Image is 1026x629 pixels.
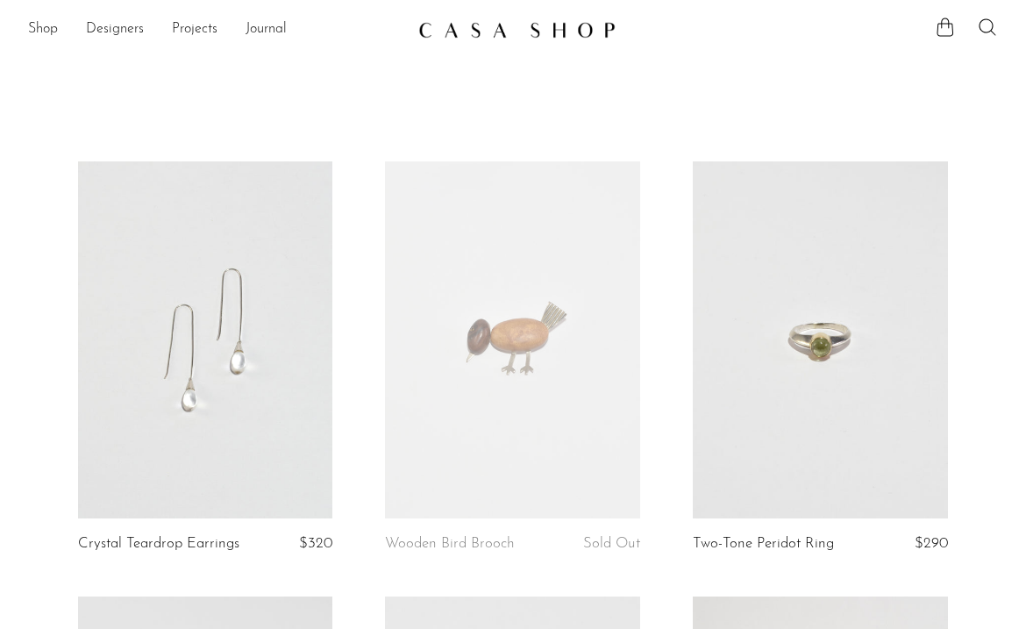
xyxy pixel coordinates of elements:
a: Projects [172,18,217,41]
a: Designers [86,18,144,41]
span: $320 [299,536,332,551]
a: Two-Tone Peridot Ring [693,536,834,552]
a: Wooden Bird Brooch [385,536,515,552]
a: Shop [28,18,58,41]
span: $290 [915,536,948,551]
nav: Desktop navigation [28,15,404,45]
a: Crystal Teardrop Earrings [78,536,239,552]
span: Sold Out [583,536,640,551]
ul: NEW HEADER MENU [28,15,404,45]
a: Journal [246,18,287,41]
